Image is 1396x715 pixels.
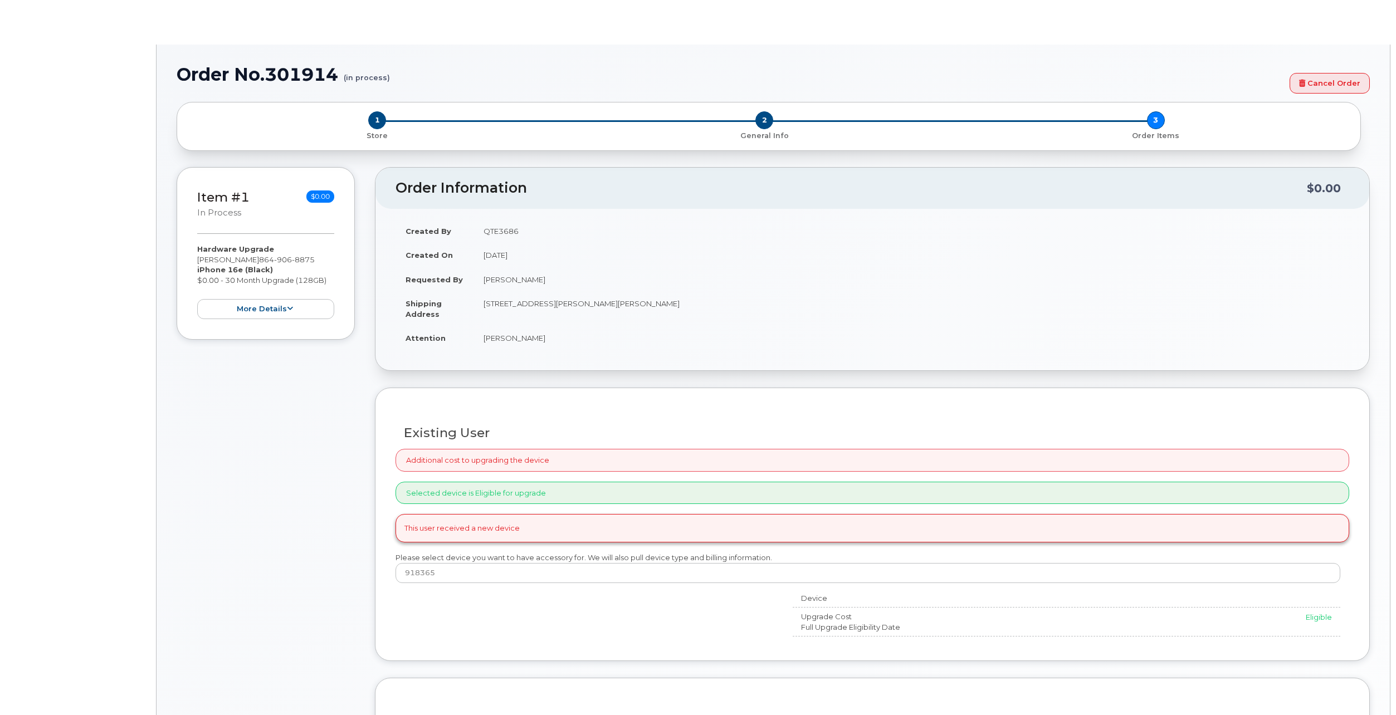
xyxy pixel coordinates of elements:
[474,243,1349,267] td: [DATE]
[474,267,1349,292] td: [PERSON_NAME]
[197,244,334,319] div: [PERSON_NAME] $0.00 - 30 Month Upgrade (128GB)
[191,131,564,141] p: Store
[474,291,1349,326] td: [STREET_ADDRESS][PERSON_NAME][PERSON_NAME]
[186,129,569,141] a: 1 Store
[197,265,273,274] strong: iPhone 16e (Black)
[793,611,1021,622] div: Upgrade Cost
[197,208,241,218] small: in process
[274,255,292,264] span: 906
[177,65,1284,84] h1: Order No.301914
[404,426,1341,440] h3: Existing User
[406,251,453,259] strong: Created On
[474,326,1349,350] td: [PERSON_NAME]
[793,593,1021,604] div: Device
[306,190,334,203] span: $0.00
[1307,178,1341,199] div: $0.00
[197,299,334,320] button: more details
[368,111,386,129] span: 1
[396,482,1349,505] div: Selected device is Eligible for upgrade
[396,449,1349,472] div: Additional cost to upgrading the device
[406,227,451,236] strong: Created By
[396,180,1307,196] h2: Order Information
[755,111,773,129] span: 2
[1290,73,1370,94] a: Cancel Order
[573,131,956,141] p: General Info
[197,244,274,253] strong: Hardware Upgrade
[197,189,250,205] a: Item #1
[259,255,315,264] span: 864
[406,299,442,319] strong: Shipping Address
[406,275,463,284] strong: Requested By
[793,622,1021,633] div: Full Upgrade Eligibility Date
[569,129,960,141] a: 2 General Info
[406,334,446,342] strong: Attention
[396,514,1349,542] div: This user received a new device
[344,65,390,82] small: (in process)
[292,255,315,264] span: 8875
[396,552,1349,583] div: Please select device you want to have accessory for. We will also pull device type and billing in...
[474,219,1349,243] td: QTE3686
[1029,612,1332,623] div: Eligible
